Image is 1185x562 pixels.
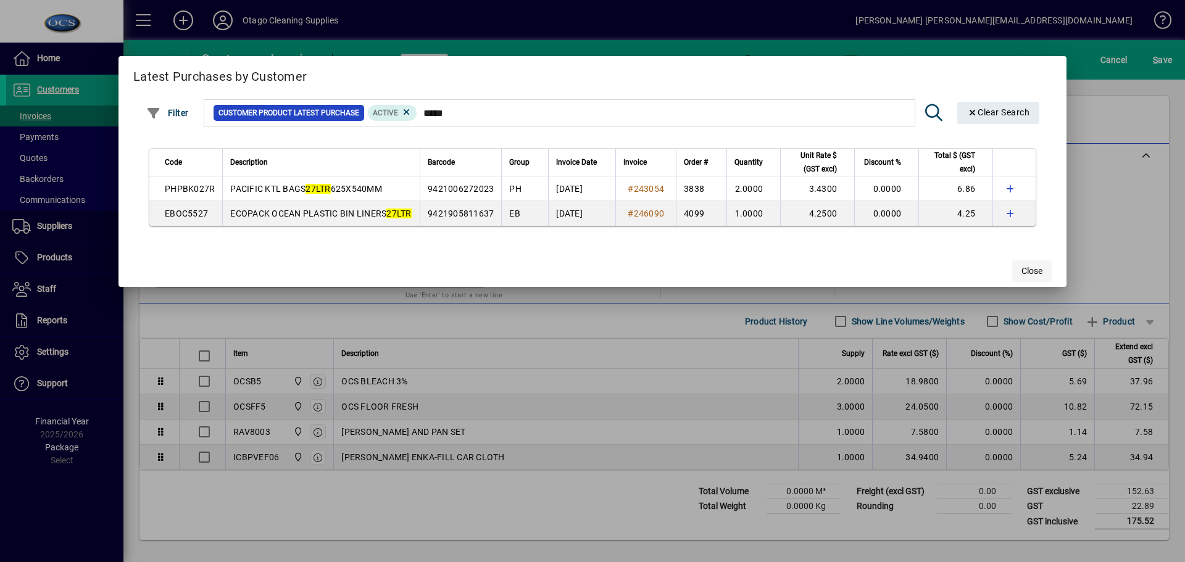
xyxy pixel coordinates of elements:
span: PHPBK027R [165,184,215,194]
span: # [628,209,633,218]
span: # [628,184,633,194]
span: ECOPACK OCEAN PLASTIC BIN LINERS [230,209,411,218]
td: 2.0000 [726,176,780,201]
span: Clear Search [967,107,1030,117]
td: 4.25 [918,201,992,226]
button: Close [1012,260,1052,282]
mat-chip: Product Activation Status: Active [368,105,417,121]
em: 27LTR [386,209,411,218]
div: Quantity [734,155,774,169]
span: PH [509,184,522,194]
a: #243054 [623,182,668,196]
button: Filter [143,102,192,124]
span: EBOC5527 [165,209,208,218]
span: Unit Rate $ (GST excl) [788,149,837,176]
div: Group [509,155,541,169]
span: Barcode [428,155,455,169]
span: Total $ (GST excl) [926,149,975,176]
span: Description [230,155,268,169]
div: Unit Rate $ (GST excl) [788,149,848,176]
span: Invoice Date [556,155,597,169]
td: 3838 [676,176,726,201]
button: Clear [957,102,1040,124]
span: Close [1021,265,1042,278]
span: Active [373,109,398,117]
span: 243054 [634,184,665,194]
span: Order # [684,155,708,169]
h2: Latest Purchases by Customer [118,56,1066,92]
span: Discount % [864,155,901,169]
span: Code [165,155,182,169]
td: 6.86 [918,176,992,201]
td: 4.2500 [780,201,854,226]
div: Barcode [428,155,494,169]
a: #246090 [623,207,668,220]
td: 1.0000 [726,201,780,226]
div: Invoice [623,155,668,169]
td: 0.0000 [854,201,918,226]
span: PACIFIC KTL BAGS 625X540MM [230,184,382,194]
span: 9421006272023 [428,184,494,194]
span: Group [509,155,530,169]
span: Quantity [734,155,763,169]
span: Filter [146,108,189,118]
td: 4099 [676,201,726,226]
span: Customer Product Latest Purchase [218,107,359,119]
span: 9421905811637 [428,209,494,218]
td: [DATE] [548,176,615,201]
td: 3.4300 [780,176,854,201]
td: [DATE] [548,201,615,226]
div: Total $ (GST excl) [926,149,986,176]
span: Invoice [623,155,647,169]
div: Description [230,155,412,169]
div: Discount % [862,155,912,169]
span: 246090 [634,209,665,218]
span: EB [509,209,520,218]
div: Code [165,155,215,169]
em: 27LTR [306,184,330,194]
td: 0.0000 [854,176,918,201]
div: Order # [684,155,719,169]
div: Invoice Date [556,155,608,169]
